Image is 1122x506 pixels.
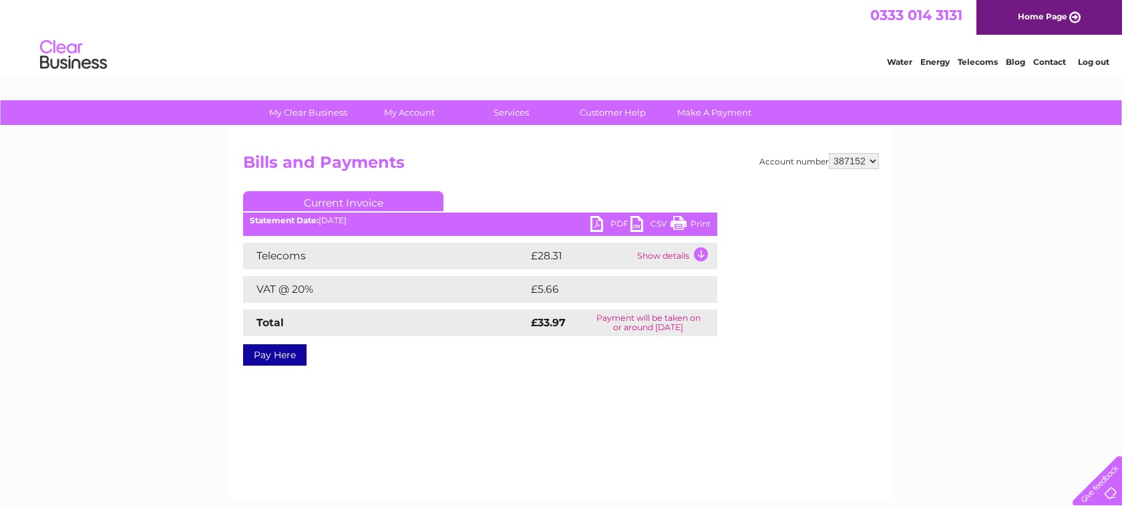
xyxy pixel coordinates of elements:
[887,57,912,67] a: Water
[243,153,879,178] h2: Bills and Payments
[870,7,962,23] a: 0333 014 3131
[558,100,668,125] a: Customer Help
[659,100,769,125] a: Make A Payment
[759,153,879,169] div: Account number
[671,216,711,235] a: Print
[590,216,630,235] a: PDF
[1006,57,1025,67] a: Blog
[243,243,528,269] td: Telecoms
[243,191,443,211] a: Current Invoice
[579,309,717,336] td: Payment will be taken on or around [DATE]
[1033,57,1066,67] a: Contact
[355,100,465,125] a: My Account
[39,35,108,76] img: logo.png
[246,7,878,65] div: Clear Business is a trading name of Verastar Limited (registered in [GEOGRAPHIC_DATA] No. 3667643...
[920,57,950,67] a: Energy
[528,276,687,303] td: £5.66
[958,57,998,67] a: Telecoms
[250,215,319,225] b: Statement Date:
[253,100,363,125] a: My Clear Business
[528,243,634,269] td: £28.31
[630,216,671,235] a: CSV
[634,243,717,269] td: Show details
[243,276,528,303] td: VAT @ 20%
[531,316,566,329] strong: £33.97
[243,216,717,225] div: [DATE]
[1078,57,1109,67] a: Log out
[243,344,307,366] a: Pay Here
[256,316,284,329] strong: Total
[456,100,566,125] a: Services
